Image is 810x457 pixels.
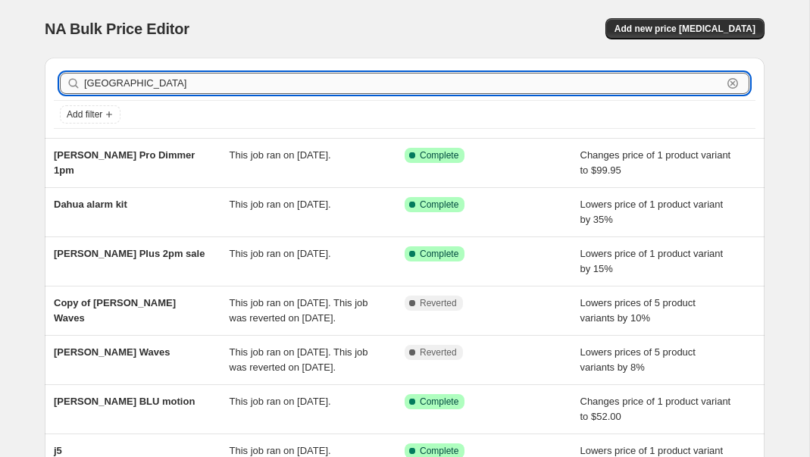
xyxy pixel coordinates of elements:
[54,297,176,324] span: Copy of [PERSON_NAME] Waves
[230,396,331,407] span: This job ran on [DATE].
[230,445,331,456] span: This job ran on [DATE].
[580,396,731,422] span: Changes price of 1 product variant to $52.00
[420,199,458,211] span: Complete
[420,297,457,309] span: Reverted
[615,23,755,35] span: Add new price [MEDICAL_DATA]
[420,149,458,161] span: Complete
[420,346,457,358] span: Reverted
[54,445,62,456] span: j5
[580,297,696,324] span: Lowers prices of 5 product variants by 10%
[54,199,127,210] span: Dahua alarm kit
[605,18,765,39] button: Add new price [MEDICAL_DATA]
[420,248,458,260] span: Complete
[580,248,724,274] span: Lowers price of 1 product variant by 15%
[580,346,696,373] span: Lowers prices of 5 product variants by 8%
[67,108,102,121] span: Add filter
[45,20,189,37] span: NA Bulk Price Editor
[230,149,331,161] span: This job ran on [DATE].
[420,396,458,408] span: Complete
[60,105,120,124] button: Add filter
[54,396,195,407] span: [PERSON_NAME] BLU motion
[230,297,368,324] span: This job ran on [DATE]. This job was reverted on [DATE].
[54,346,170,358] span: [PERSON_NAME] Waves
[725,76,740,91] button: Clear
[54,248,205,259] span: [PERSON_NAME] Plus 2pm sale
[580,199,724,225] span: Lowers price of 1 product variant by 35%
[230,248,331,259] span: This job ran on [DATE].
[230,199,331,210] span: This job ran on [DATE].
[420,445,458,457] span: Complete
[580,149,731,176] span: Changes price of 1 product variant to $99.95
[54,149,195,176] span: [PERSON_NAME] Pro Dimmer 1pm
[230,346,368,373] span: This job ran on [DATE]. This job was reverted on [DATE].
